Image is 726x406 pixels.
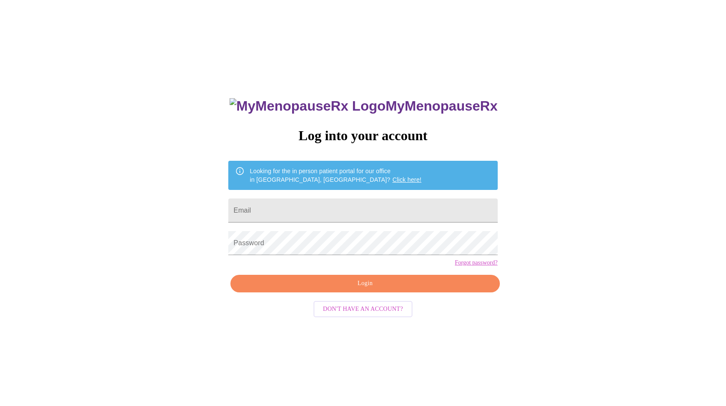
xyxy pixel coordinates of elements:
h3: MyMenopauseRx [230,98,498,114]
button: Login [230,275,499,292]
img: MyMenopauseRx Logo [230,98,385,114]
a: Forgot password? [455,259,498,266]
a: Don't have an account? [311,305,415,312]
a: Click here! [392,176,421,183]
div: Looking for the in person patient portal for our office in [GEOGRAPHIC_DATA], [GEOGRAPHIC_DATA]? [250,163,421,187]
button: Don't have an account? [314,301,412,318]
span: Don't have an account? [323,304,403,315]
span: Login [240,278,490,289]
h3: Log into your account [228,128,497,144]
